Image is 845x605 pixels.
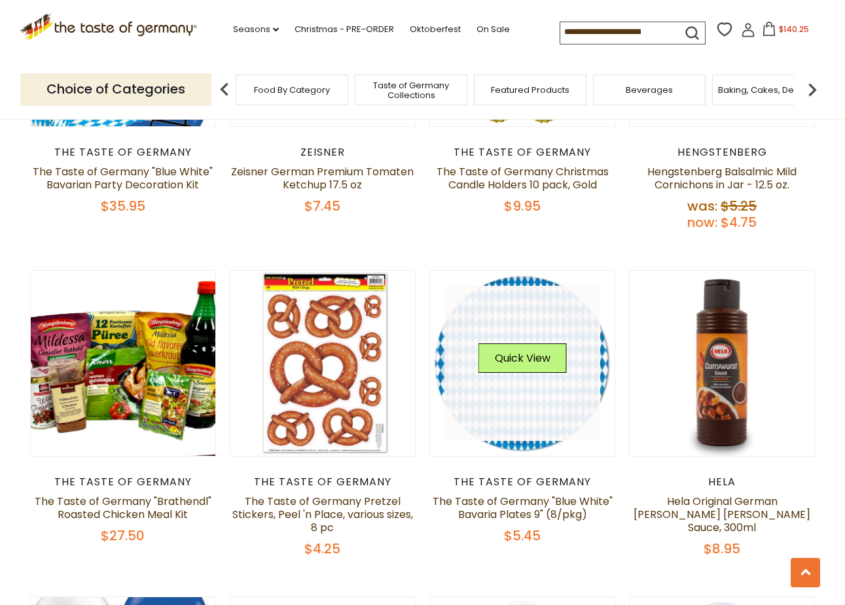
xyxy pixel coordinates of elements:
a: Christmas - PRE-ORDER [295,22,394,37]
button: Quick View [478,343,567,373]
span: $8.95 [704,540,740,558]
a: Baking, Cakes, Desserts [718,85,819,95]
img: The Taste of Germany "Blue White" Bavaria Plates 9" (8/pkg) [430,271,615,456]
img: Hela Original German Curry Wurst Sauce, 300ml [630,271,815,456]
span: $5.45 [504,527,541,545]
label: Was: [687,197,717,215]
a: Oktoberfest [410,22,461,37]
span: $4.25 [304,540,340,558]
label: Now: [687,213,717,232]
a: Beverages [626,85,673,95]
a: Hengstenberg Balsalmic Mild Cornichons in Jar - 12.5 oz. [647,164,797,192]
a: The Taste of Germany "Blue White" Bavaria Plates 9" (8/pkg) [433,494,613,522]
div: The Taste of Germany [230,475,416,489]
div: The Taste of Germany [30,146,217,159]
span: $9.95 [504,197,541,215]
img: The Taste of Germany Pretzel Stickers, Peel [230,271,416,456]
div: The Taste of Germany [30,475,217,489]
div: The Taste of Germany [429,475,616,489]
span: $35.95 [101,197,145,215]
a: On Sale [476,22,510,37]
span: $140.25 [779,24,809,35]
span: $27.50 [101,527,145,545]
div: The Taste of Germany [429,146,616,159]
a: The Taste of Germany Pretzel Stickers, Peel 'n Place, various sizes, 8 pc [232,494,413,535]
a: The Taste of Germany Christmas Candle Holders 10 pack, Gold [437,164,609,192]
a: Hela Original German [PERSON_NAME] [PERSON_NAME] Sauce, 300ml [634,494,810,535]
a: Food By Category [254,85,330,95]
span: $7.45 [304,197,340,215]
button: $140.25 [758,22,814,41]
img: previous arrow [211,77,238,103]
p: Choice of Categories [20,73,211,105]
a: Zeisner German Premium Tomaten Ketchup 17.5 oz [231,164,414,192]
span: $4.75 [721,213,757,232]
img: next arrow [799,77,825,103]
a: Taste of Germany Collections [359,80,463,100]
div: Hengstenberg [629,146,816,159]
span: $5.25 [721,197,757,215]
div: Zeisner [230,146,416,159]
a: Seasons [233,22,279,37]
img: The Taste of Germany "Brathendl" Roasted Chicken Meal Kit [31,271,216,456]
a: Featured Products [491,85,569,95]
div: Hela [629,475,816,489]
a: The Taste of Germany "Brathendl" Roasted Chicken Meal Kit [35,494,211,522]
a: The Taste of Germany "Blue White" Bavarian Party Decoration Kit [33,164,213,192]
